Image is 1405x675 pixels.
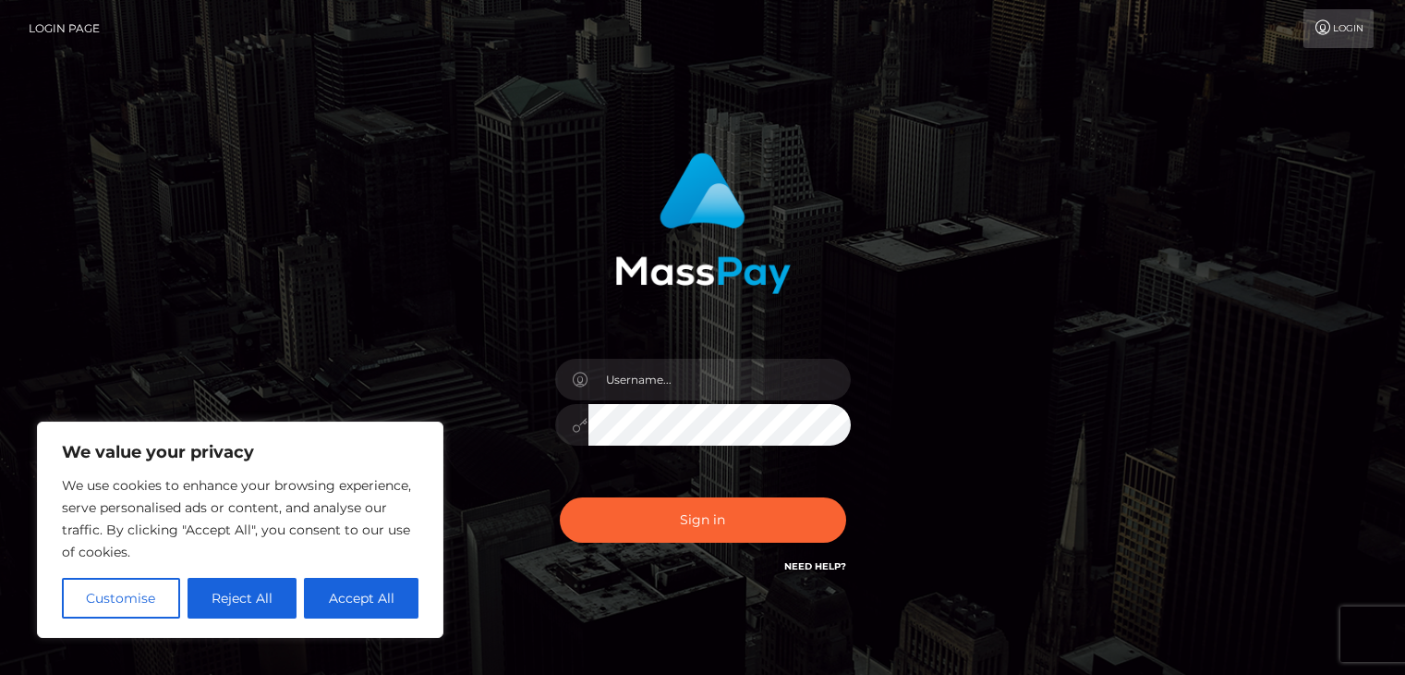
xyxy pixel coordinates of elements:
p: We value your privacy [62,441,418,463]
button: Reject All [188,578,297,619]
div: We value your privacy [37,422,443,638]
img: MassPay Login [615,153,791,294]
a: Login [1303,9,1374,48]
a: Login Page [29,9,100,48]
button: Accept All [304,578,418,619]
a: Need Help? [784,560,846,572]
button: Sign in [560,497,846,543]
button: Customise [62,578,180,619]
input: Username... [588,359,851,400]
p: We use cookies to enhance your browsing experience, serve personalised ads or content, and analys... [62,474,418,563]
